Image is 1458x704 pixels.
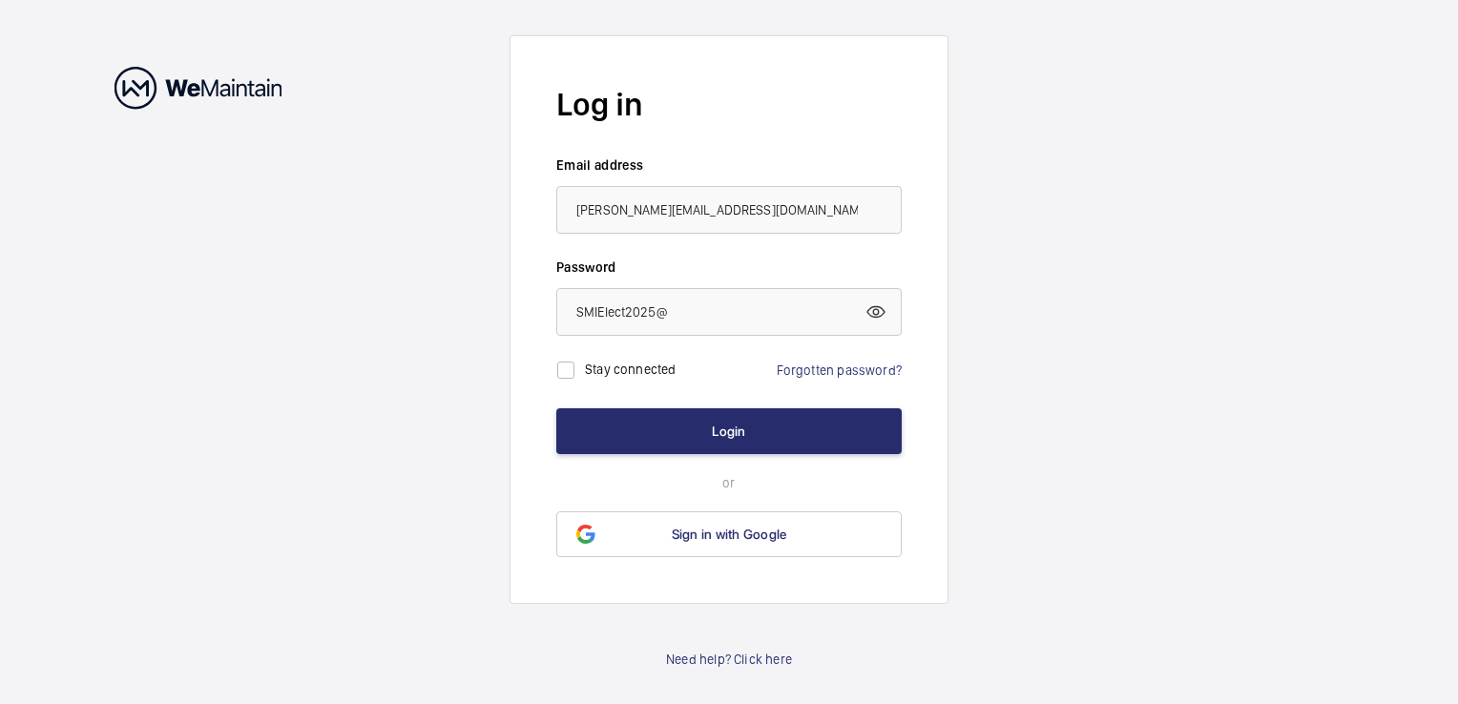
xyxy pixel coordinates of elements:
label: Password [556,258,902,277]
a: Need help? Click here [666,650,792,669]
span: Sign in with Google [672,527,787,542]
label: Stay connected [585,362,677,377]
button: Login [556,408,902,454]
p: or [556,473,902,492]
label: Email address [556,155,902,175]
input: Your password [556,288,902,336]
a: Forgotten password? [777,362,902,378]
input: Your email address [556,186,902,234]
h2: Log in [556,82,902,127]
